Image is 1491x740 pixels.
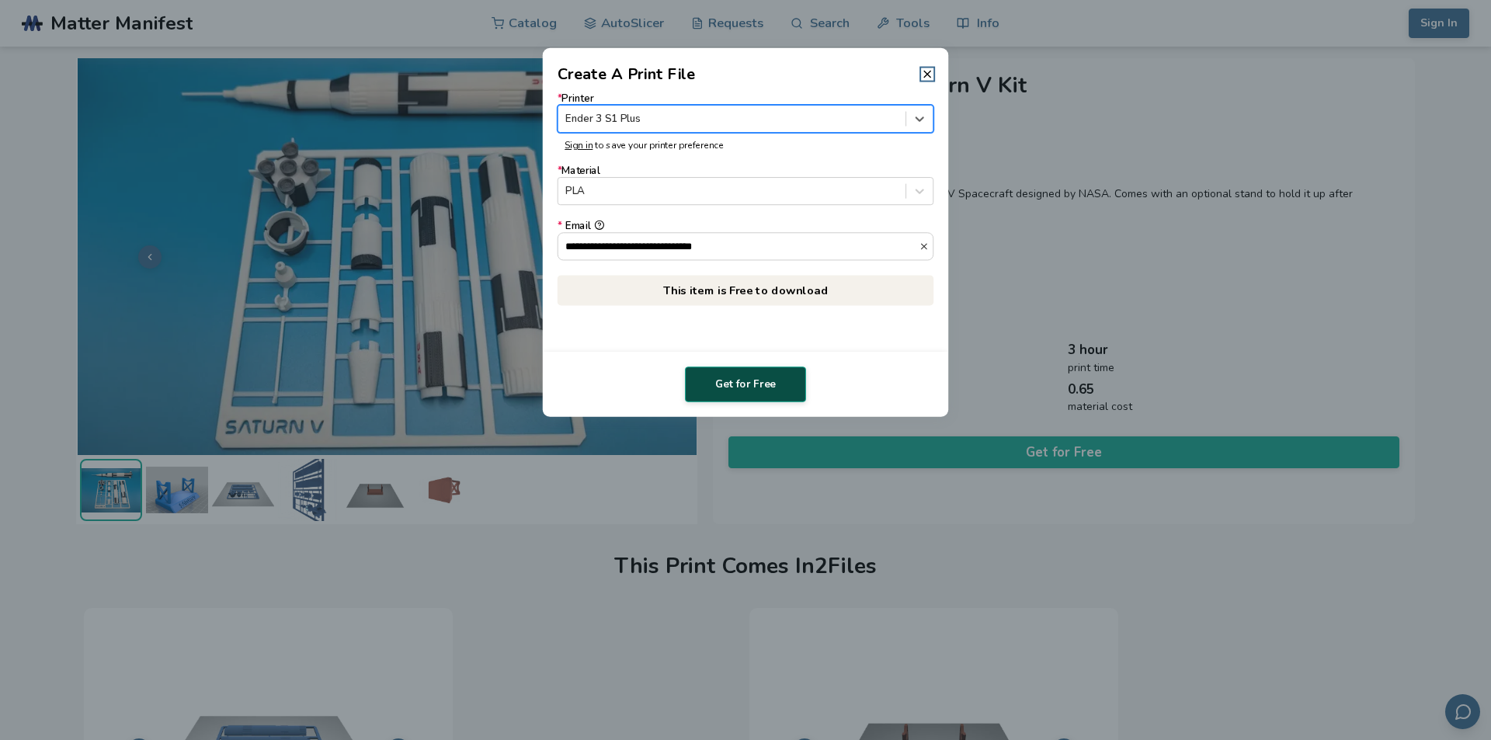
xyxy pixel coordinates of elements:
h2: Create A Print File [558,63,696,85]
p: to save your printer preference [565,140,926,151]
label: Printer [558,93,934,133]
input: *Email [558,233,919,259]
label: Material [558,165,934,205]
button: *Email [594,221,604,231]
input: *MaterialPLA [565,186,568,197]
p: This item is Free to download [558,275,934,305]
div: Email [558,221,934,232]
a: Sign in [565,139,593,151]
button: *Email [919,241,933,251]
button: Get for Free [685,367,806,402]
